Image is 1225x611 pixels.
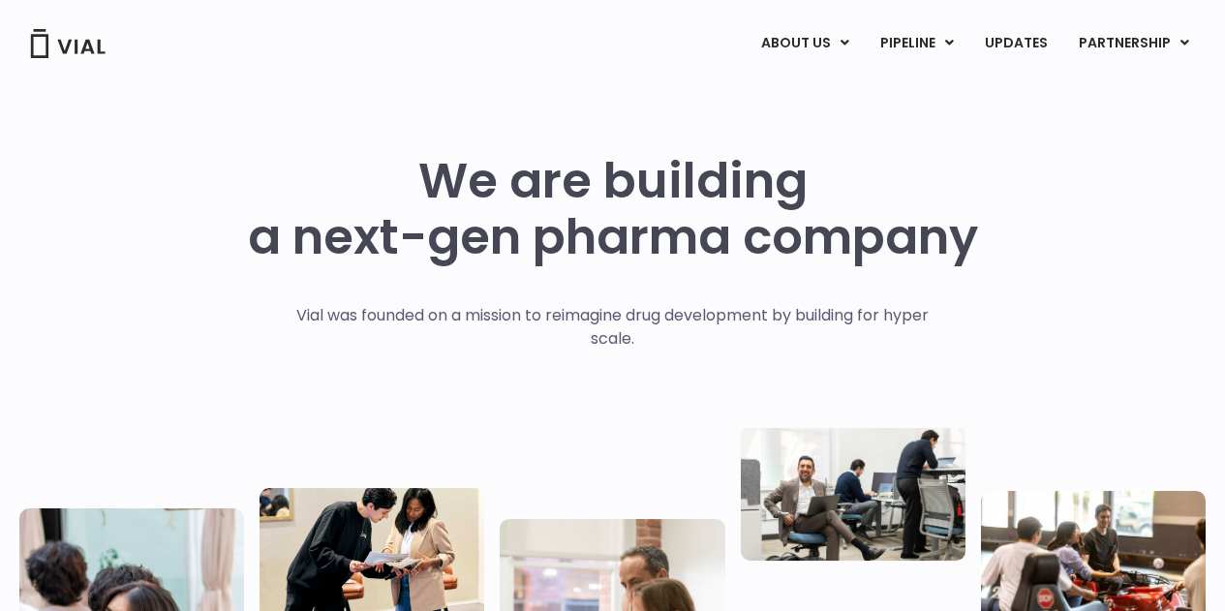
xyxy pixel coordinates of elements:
img: Three people working in an office [741,425,965,561]
a: PARTNERSHIPMenu Toggle [1063,27,1205,60]
a: UPDATES [969,27,1062,60]
h1: We are building a next-gen pharma company [248,153,978,265]
img: Vial Logo [29,29,107,58]
a: ABOUT USMenu Toggle [746,27,864,60]
a: PIPELINEMenu Toggle [865,27,968,60]
p: Vial was founded on a mission to reimagine drug development by building for hyper scale. [276,304,949,351]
